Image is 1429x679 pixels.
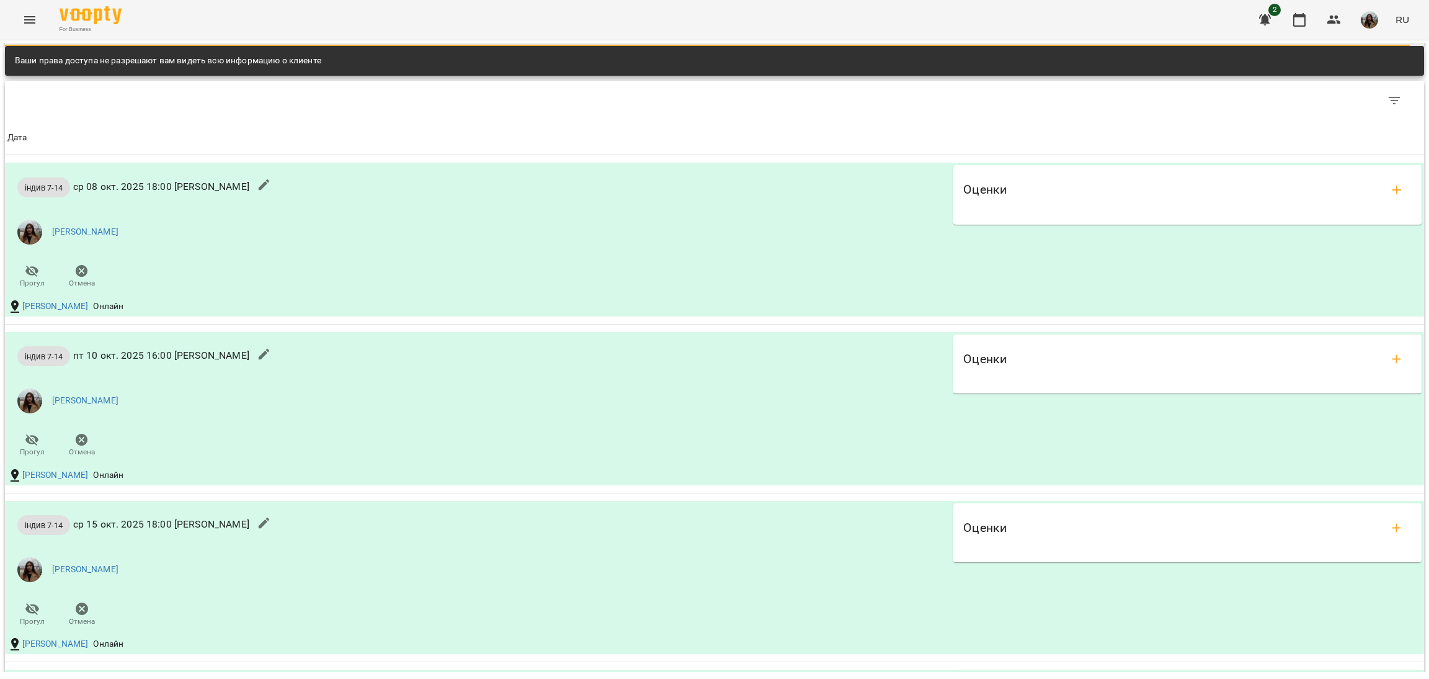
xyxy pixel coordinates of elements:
button: Прогул [7,259,57,294]
button: add evaluations [1382,344,1412,374]
a: [PERSON_NAME] [52,226,118,238]
p: пт 10 окт. 2025 16:00 [PERSON_NAME] [17,346,249,366]
span: For Business [60,25,122,34]
span: Отмена [69,278,95,289]
button: add evaluations [1382,175,1412,205]
span: 2 [1268,4,1281,16]
div: Table Toolbar [5,81,1424,120]
button: Прогул [7,428,57,463]
img: cf3ea0a0c680b25cc987e5e4629d86f3.jpg [17,557,42,582]
span: Отмена [69,616,95,627]
button: Прогул [7,597,57,632]
span: індив 7-14 [17,351,70,362]
div: Онлайн [91,467,126,484]
button: Отмена [57,259,107,294]
a: [PERSON_NAME] [52,395,118,407]
p: ср 15 окт. 2025 18:00 [PERSON_NAME] [17,515,249,535]
h6: Оценки [963,349,1007,369]
span: RU [1396,13,1409,26]
span: індив 7-14 [17,182,70,194]
button: Отмена [57,428,107,463]
span: індив 7-14 [17,519,70,531]
div: Онлайн [91,636,126,653]
a: [PERSON_NAME] [52,564,118,576]
div: Sort [7,130,27,145]
button: RU [1391,8,1414,31]
p: ср 08 окт. 2025 18:00 [PERSON_NAME] [17,178,249,197]
img: cf3ea0a0c680b25cc987e5e4629d86f3.jpg [17,389,42,413]
div: Дата [7,130,27,145]
div: Ваши права доступа не разрешают вам видеть всю информацию о клиенте [15,50,321,72]
button: Menu [15,5,45,35]
a: [PERSON_NAME] [22,638,89,650]
button: Отмена [57,597,107,632]
img: cf3ea0a0c680b25cc987e5e4629d86f3.jpg [1361,11,1378,29]
span: Прогул [20,278,45,289]
a: [PERSON_NAME] [22,300,89,313]
button: add evaluations [1382,513,1412,543]
span: Прогул [20,447,45,457]
button: Фильтр [1379,86,1409,115]
span: Отмена [69,447,95,457]
h6: Оценки [963,518,1007,537]
a: [PERSON_NAME] [22,469,89,482]
span: Дата [7,130,1422,145]
span: Прогул [20,616,45,627]
h6: Оценки [963,180,1007,199]
img: Voopty Logo [60,6,122,24]
div: Онлайн [91,298,126,315]
img: cf3ea0a0c680b25cc987e5e4629d86f3.jpg [17,220,42,245]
